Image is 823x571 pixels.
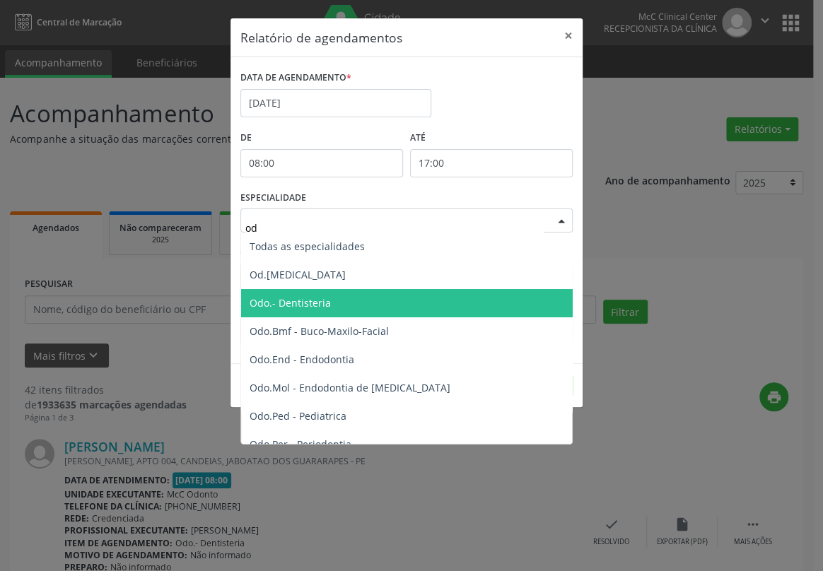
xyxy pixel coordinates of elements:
[250,324,389,338] span: Odo.Bmf - Buco-Maxilo-Facial
[250,409,346,423] span: Odo.Ped - Pediatrica
[250,296,331,310] span: Odo.- Dentisteria
[240,149,403,177] input: Selecione o horário inicial
[240,89,431,117] input: Selecione uma data ou intervalo
[410,127,573,149] label: ATÉ
[250,381,450,394] span: Odo.Mol - Endodontia de [MEDICAL_DATA]
[250,353,354,366] span: Odo.End - Endodontia
[240,127,403,149] label: De
[554,18,583,53] button: Close
[410,149,573,177] input: Selecione o horário final
[250,437,351,451] span: Odo.Per - Periodontia
[240,28,402,47] h5: Relatório de agendamentos
[250,268,346,281] span: Od.[MEDICAL_DATA]
[240,67,351,89] label: DATA DE AGENDAMENTO
[245,213,544,242] input: Seleciona uma especialidade
[250,240,365,253] span: Todas as especialidades
[240,187,306,209] label: ESPECIALIDADE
